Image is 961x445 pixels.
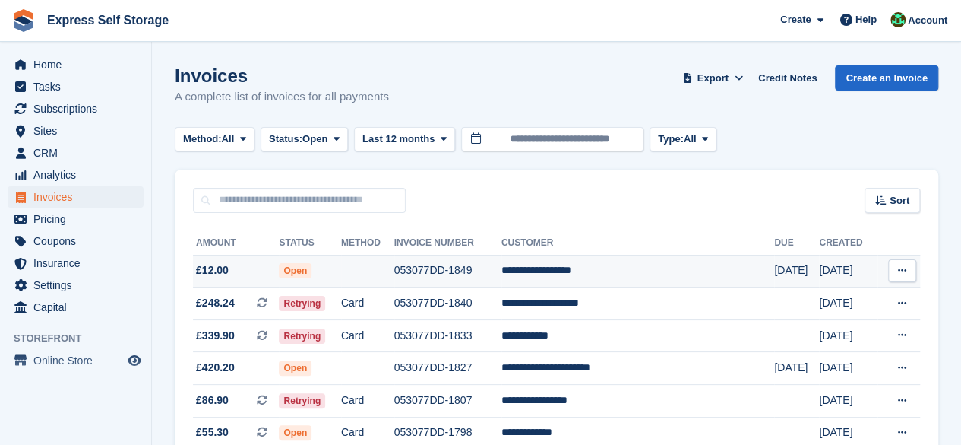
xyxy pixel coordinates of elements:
a: Preview store [125,351,144,370]
a: menu [8,120,144,141]
a: menu [8,164,144,186]
a: menu [8,76,144,97]
p: A complete list of invoices for all payments [175,88,389,106]
span: Status: [269,132,302,147]
a: menu [8,98,144,119]
span: Retrying [279,329,325,344]
a: menu [8,186,144,208]
th: Due [774,231,819,256]
th: Amount [193,231,279,256]
span: Online Store [33,350,125,371]
th: Created [819,231,877,256]
th: Invoice Number [394,231,501,256]
td: 053077DD-1840 [394,288,501,320]
td: Card [341,385,394,418]
a: menu [8,253,144,274]
span: Open [302,132,327,147]
td: [DATE] [819,385,877,418]
span: Open [279,361,311,376]
th: Method [341,231,394,256]
span: Settings [33,275,125,296]
span: Capital [33,297,125,318]
td: 053077DD-1827 [394,352,501,385]
span: Create [780,12,811,27]
img: stora-icon-8386f47178a22dfd0bd8f6a31ec36ba5ce8667c1dd55bd0f319d3a0aa187defe.svg [12,9,35,32]
span: Pricing [33,208,125,230]
button: Type: All [650,127,716,152]
h1: Invoices [175,65,389,86]
span: Account [908,13,947,28]
a: menu [8,54,144,75]
td: [DATE] [774,352,819,385]
span: £86.90 [196,393,229,408]
th: Customer [501,231,774,256]
span: Retrying [279,296,325,311]
span: CRM [33,142,125,164]
button: Last 12 months [354,127,455,152]
span: Analytics [33,164,125,186]
button: Status: Open [261,127,348,152]
button: Method: All [175,127,254,152]
button: Export [679,65,746,91]
span: Open [279,425,311,440]
td: [DATE] [819,288,877,320]
a: Express Self Storage [41,8,175,33]
span: Retrying [279,393,325,408]
td: [DATE] [819,352,877,385]
span: Insurance [33,253,125,274]
span: Last 12 months [362,132,435,147]
a: menu [8,275,144,296]
td: Card [341,288,394,320]
a: Credit Notes [752,65,823,91]
td: Card [341,319,394,352]
a: menu [8,142,144,164]
span: All [684,132,697,147]
span: Method: [183,132,222,147]
span: Home [33,54,125,75]
a: Create an Invoice [835,65,938,91]
td: 053077DD-1807 [394,385,501,418]
img: Shakiyra Davis [890,12,906,27]
td: 053077DD-1833 [394,319,501,352]
a: menu [8,297,144,318]
a: menu [8,208,144,230]
span: £12.00 [196,262,229,278]
span: Open [279,263,311,278]
a: menu [8,230,144,252]
span: Export [697,71,729,86]
span: Tasks [33,76,125,97]
span: Sites [33,120,125,141]
a: menu [8,350,144,371]
span: £420.20 [196,360,235,376]
span: All [222,132,235,147]
span: £55.30 [196,424,229,440]
span: Invoices [33,186,125,208]
span: £248.24 [196,295,235,311]
th: Status [279,231,340,256]
span: Help [855,12,877,27]
span: £339.90 [196,328,235,344]
span: Sort [890,193,909,208]
td: [DATE] [774,255,819,288]
span: Coupons [33,230,125,252]
span: Storefront [14,331,151,346]
td: [DATE] [819,319,877,352]
td: [DATE] [819,255,877,288]
span: Type: [658,132,684,147]
td: 053077DD-1849 [394,255,501,288]
span: Subscriptions [33,98,125,119]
